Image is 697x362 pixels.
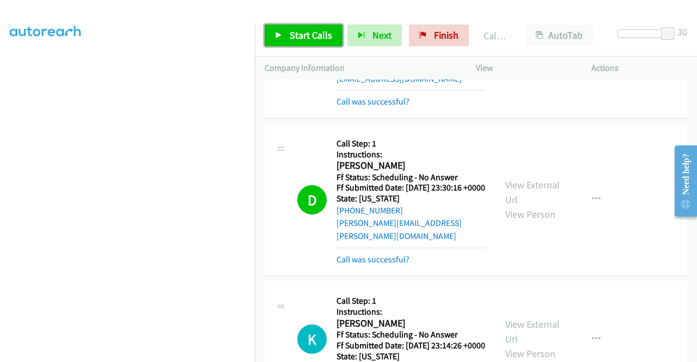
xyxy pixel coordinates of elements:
a: View Person [505,208,555,220]
h5: Call Step: 1 [337,296,485,306]
h5: Instructions: [337,149,486,160]
span: Start Calls [290,29,332,41]
a: [EMAIL_ADDRESS][DOMAIN_NAME] [337,73,462,84]
p: Call Completed [484,28,506,43]
a: View Person [505,347,555,360]
button: AutoTab [525,24,593,46]
p: Actions [591,62,687,75]
span: Finish [434,29,458,41]
div: 30 [677,24,687,39]
a: [PERSON_NAME][EMAIL_ADDRESS][PERSON_NAME][DOMAIN_NAME] [337,218,462,241]
span: Next [372,29,392,41]
h1: K [297,324,327,354]
a: Call was successful? [337,96,409,107]
p: View [476,62,572,75]
h5: Ff Submitted Date: [DATE] 23:30:16 +0000 [337,182,486,193]
a: View External Url [505,179,560,206]
h5: State: [US_STATE] [337,351,485,362]
h5: Ff Submitted Date: [DATE] 23:14:26 +0000 [337,340,485,351]
h2: [PERSON_NAME] [337,317,482,330]
button: Next [347,24,402,46]
p: Company Information [265,62,456,75]
h2: [PERSON_NAME] [337,159,482,172]
a: Start Calls [265,24,343,46]
h5: Ff Status: Scheduling - No Answer [337,172,486,183]
a: View External Url [505,318,560,345]
div: The call is yet to be attempted [297,324,327,354]
h1: D [297,185,327,214]
h5: Ff Status: Scheduling - No Answer [337,329,485,340]
h5: Instructions: [337,306,485,317]
h5: State: [US_STATE] [337,193,486,204]
a: Finish [409,24,469,46]
a: [PHONE_NUMBER] [337,205,403,216]
h5: Call Step: 1 [337,138,486,149]
a: Call was successful? [337,254,409,265]
iframe: Resource Center [666,138,697,224]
